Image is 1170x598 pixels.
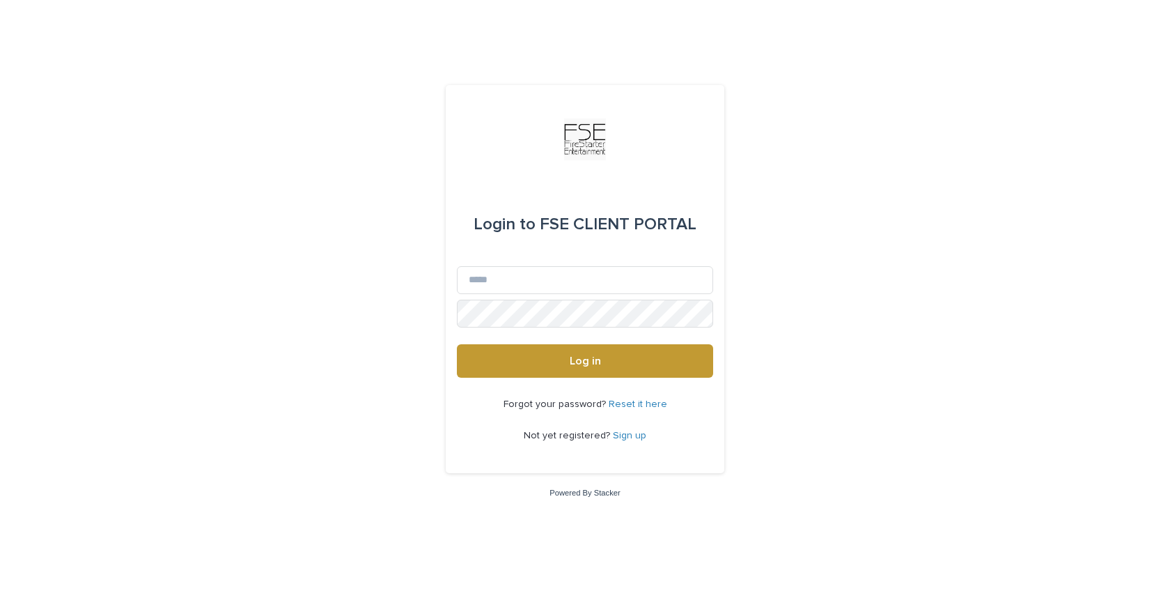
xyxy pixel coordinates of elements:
a: Powered By Stacker [549,489,620,497]
a: Sign up [613,431,646,440]
span: Not yet registered? [524,431,613,440]
span: Login to [474,216,536,233]
span: Log in [570,355,601,367]
img: Km9EesSdRbS9ajqhBzyo [564,118,606,160]
div: FSE CLIENT PORTAL [474,205,696,244]
span: Forgot your password? [504,399,609,409]
button: Log in [457,344,713,378]
a: Reset it here [609,399,667,409]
